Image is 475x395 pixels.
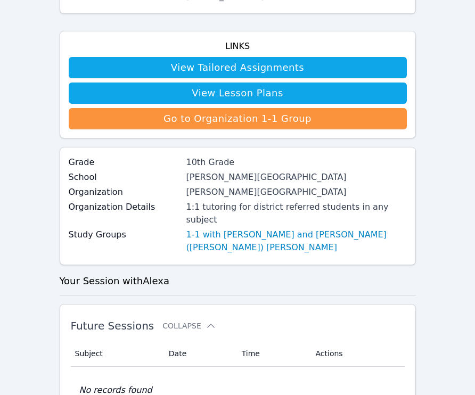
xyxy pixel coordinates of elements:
[186,201,407,226] div: 1:1 tutoring for district referred students in any subject
[186,228,407,254] a: 1-1 with [PERSON_NAME] and [PERSON_NAME] ([PERSON_NAME]) [PERSON_NAME]
[69,108,407,129] a: Go to Organization 1-1 Group
[162,341,235,367] th: Date
[69,57,407,78] a: View Tailored Assignments
[69,40,407,53] h4: Links
[186,186,407,199] div: [PERSON_NAME][GEOGRAPHIC_DATA]
[69,83,407,104] a: View Lesson Plans
[69,186,180,199] label: Organization
[71,341,162,367] th: Subject
[186,171,407,184] div: [PERSON_NAME][GEOGRAPHIC_DATA]
[69,201,180,213] label: Organization Details
[162,320,216,331] button: Collapse
[69,156,180,169] label: Grade
[69,171,180,184] label: School
[60,274,416,289] h3: Your Session with Alexa
[235,341,309,367] th: Time
[69,228,180,241] label: Study Groups
[186,156,407,169] div: 10th Grade
[309,341,404,367] th: Actions
[71,319,154,332] span: Future Sessions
